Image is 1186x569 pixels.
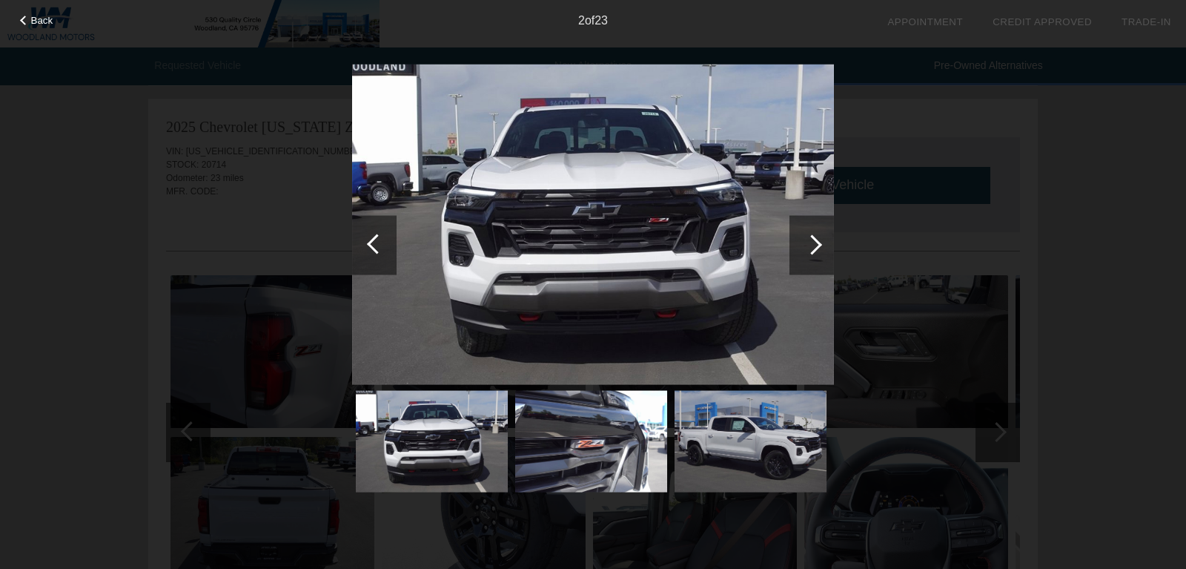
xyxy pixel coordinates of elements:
[887,16,963,27] a: Appointment
[1122,16,1171,27] a: Trade-In
[356,391,508,493] img: e8f8375d659d2033cafd0319af6e6264.jpg
[352,64,834,385] img: e8f8375d659d2033cafd0319af6e6264.jpg
[675,391,826,493] img: 457e98e1f947f433bf0a6538e58ba496.jpg
[993,16,1092,27] a: Credit Approved
[578,14,585,27] span: 2
[594,14,608,27] span: 23
[31,15,53,26] span: Back
[515,391,667,493] img: 1ea6cd985b0e6b19a032d61c4b01ebda.jpg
